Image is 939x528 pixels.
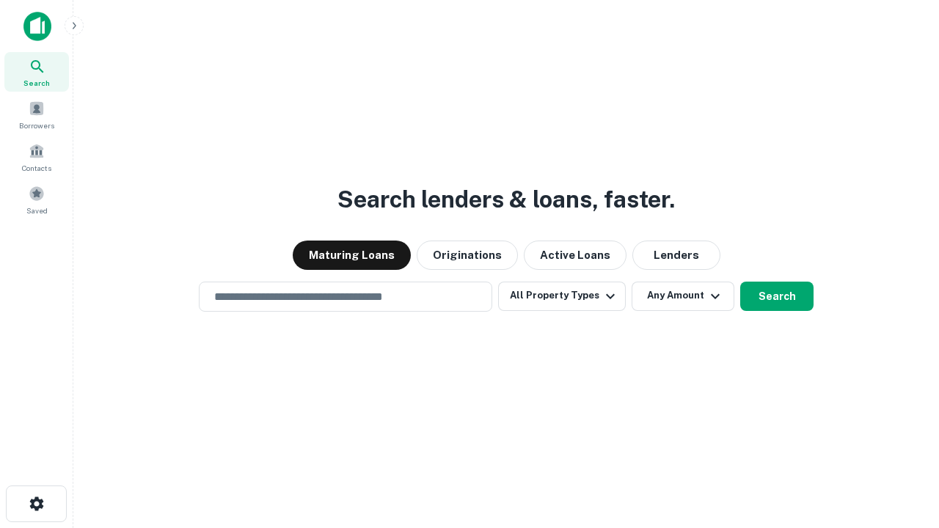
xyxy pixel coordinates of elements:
[19,120,54,131] span: Borrowers
[26,205,48,216] span: Saved
[23,77,50,89] span: Search
[4,180,69,219] a: Saved
[632,282,734,311] button: Any Amount
[866,411,939,481] iframe: Chat Widget
[293,241,411,270] button: Maturing Loans
[524,241,626,270] button: Active Loans
[632,241,720,270] button: Lenders
[417,241,518,270] button: Originations
[22,162,51,174] span: Contacts
[4,137,69,177] a: Contacts
[4,95,69,134] a: Borrowers
[4,52,69,92] a: Search
[23,12,51,41] img: capitalize-icon.png
[498,282,626,311] button: All Property Types
[337,182,675,217] h3: Search lenders & loans, faster.
[740,282,814,311] button: Search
